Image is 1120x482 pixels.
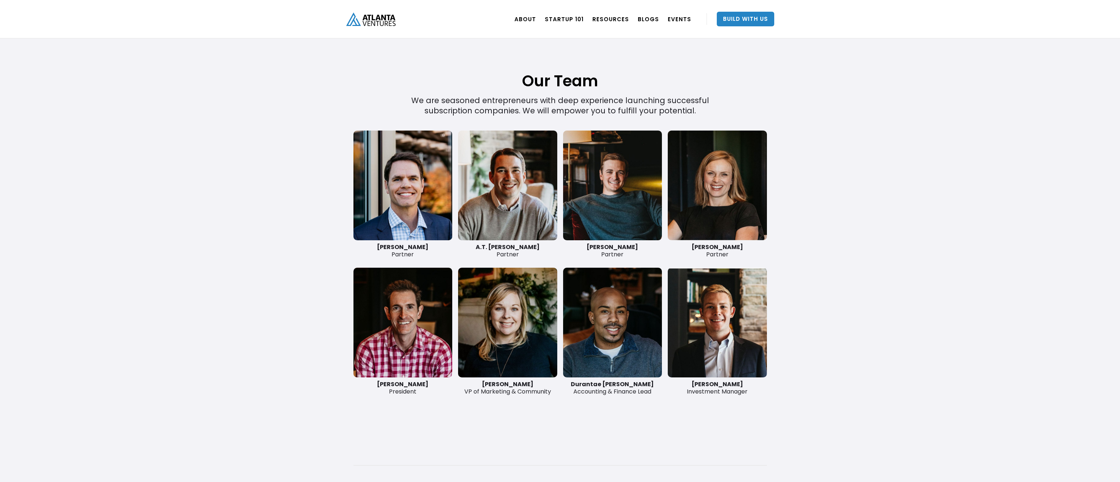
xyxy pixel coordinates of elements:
a: Startup 101 [545,9,584,29]
strong: [PERSON_NAME] [482,380,533,388]
strong: A.T. [PERSON_NAME] [476,243,540,251]
div: President [353,381,453,395]
strong: [PERSON_NAME] [692,380,743,388]
strong: [PERSON_NAME] [377,380,428,388]
div: Partner [458,244,557,258]
div: Investment Manager [668,381,767,395]
a: RESOURCES [592,9,629,29]
strong: Durantae [PERSON_NAME] [571,380,654,388]
div: Partner [563,244,662,258]
h1: Our Team [353,34,767,91]
div: Accounting & Finance Lead [563,381,662,395]
a: EVENTS [668,9,691,29]
a: BLOGS [638,9,659,29]
a: Build With Us [717,12,774,26]
strong: [PERSON_NAME] [377,243,428,251]
div: Partner [668,244,767,258]
div: VP of Marketing & Community [458,381,557,395]
a: ABOUT [514,9,536,29]
strong: [PERSON_NAME] [692,243,743,251]
strong: [PERSON_NAME] [587,243,638,251]
div: Partner [353,244,453,258]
